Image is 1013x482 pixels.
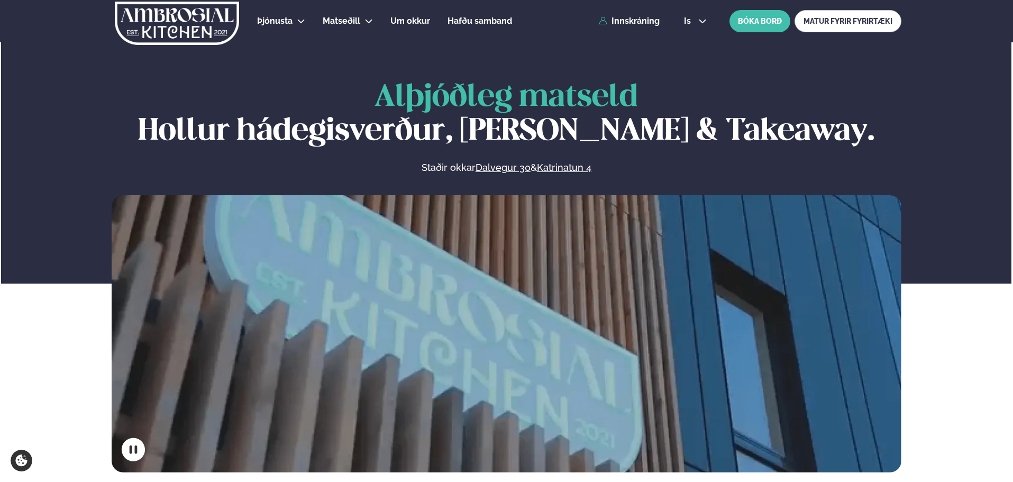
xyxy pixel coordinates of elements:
[323,15,360,28] a: Matseðill
[257,15,293,28] a: Þjónusta
[676,17,715,25] button: is
[448,15,512,28] a: Hafðu samband
[257,16,293,26] span: Þjónusta
[11,450,32,471] a: Cookie settings
[448,16,512,26] span: Hafðu samband
[684,17,694,25] span: is
[476,161,531,174] a: Dalvegur 30
[729,10,790,32] button: BÓKA BORÐ
[114,2,240,45] img: logo
[375,83,638,112] span: Alþjóðleg matseld
[390,16,430,26] span: Um okkur
[306,161,706,174] p: Staðir okkar &
[537,161,591,174] a: Katrinatun 4
[323,16,360,26] span: Matseðill
[599,16,660,26] a: Innskráning
[112,81,901,149] h1: Hollur hádegisverður, [PERSON_NAME] & Takeaway.
[795,10,901,32] a: MATUR FYRIR FYRIRTÆKI
[390,15,430,28] a: Um okkur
